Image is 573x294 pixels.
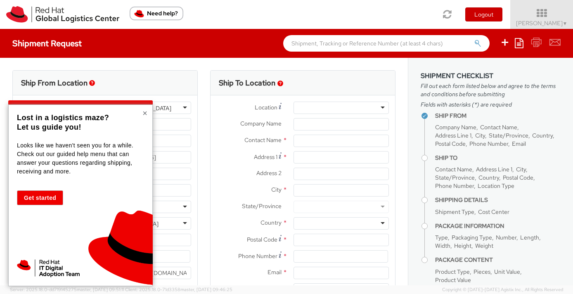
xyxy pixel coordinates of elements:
[180,287,232,292] span: master, [DATE] 09:46:25
[478,208,509,216] span: Cost Center
[77,287,124,292] span: master, [DATE] 09:51:11
[238,252,277,260] span: Phone Number
[10,287,124,292] span: Server: 2025.18.0-dd719145275
[435,113,561,119] h4: Ship From
[283,35,490,52] input: Shipment, Tracking or Reference Number (at least 4 chars)
[435,234,448,241] span: Type
[435,257,561,263] h4: Package Content
[17,141,142,176] p: Looks like we haven't seen you for a while. Check out our guided help menu that can answer your q...
[452,234,492,241] span: Packaging Type
[242,202,282,210] span: State/Province
[454,242,471,249] span: Height
[421,72,561,80] h3: Shipment Checklist
[142,109,147,117] button: Close
[21,79,88,87] h3: Ship From Location
[421,100,561,109] span: Fields with asterisks (*) are required
[435,132,471,139] span: Address Line 1
[17,123,81,131] strong: Let us guide you!
[435,242,450,249] span: Width
[469,140,508,147] span: Phone Number
[489,132,528,139] span: State/Province
[480,123,517,131] span: Contact Name
[125,287,232,292] span: Client: 2025.18.0-71d3358
[494,268,520,275] span: Unit Value
[435,268,470,275] span: Product Type
[435,223,561,229] h4: Package Information
[421,82,561,98] span: Fill out each form listed below and agree to the terms and conditions before submitting
[435,182,474,190] span: Phone Number
[435,166,472,173] span: Contact Name
[240,120,282,127] span: Company Name
[435,208,474,216] span: Shipment Type
[476,166,512,173] span: Address Line 1
[245,285,282,292] span: Location Type
[512,140,526,147] span: Email
[130,7,183,20] button: Need help?
[17,114,109,122] strong: Lost in a logistics maze?
[435,174,475,181] span: State/Province
[435,123,476,131] span: Company Name
[516,166,526,173] span: City
[475,242,493,249] span: Weight
[268,268,282,276] span: Email
[474,268,490,275] span: Pieces
[563,20,568,27] span: ▼
[520,234,539,241] span: Length
[435,155,561,161] h4: Ship To
[271,186,282,193] span: City
[244,136,282,144] span: Contact Name
[475,132,485,139] span: City
[255,104,277,111] span: Location
[435,140,466,147] span: Postal Code
[496,234,516,241] span: Number
[478,182,514,190] span: Location Type
[435,197,561,203] h4: Shipping Details
[12,39,82,48] h4: Shipment Request
[247,236,277,243] span: Postal Code
[516,19,568,27] span: [PERSON_NAME]
[503,174,533,181] span: Postal Code
[6,6,119,23] img: rh-logistics-00dfa346123c4ec078e1.svg
[219,79,275,87] h3: Ship To Location
[465,7,502,21] button: Logout
[254,153,277,161] span: Address 1
[532,132,553,139] span: Country
[17,190,63,205] button: Get started
[256,169,282,177] span: Address 2
[435,276,471,284] span: Product Value
[442,287,563,293] span: Copyright © [DATE]-[DATE] Agistix Inc., All Rights Reserved
[478,174,499,181] span: Country
[260,219,282,226] span: Country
